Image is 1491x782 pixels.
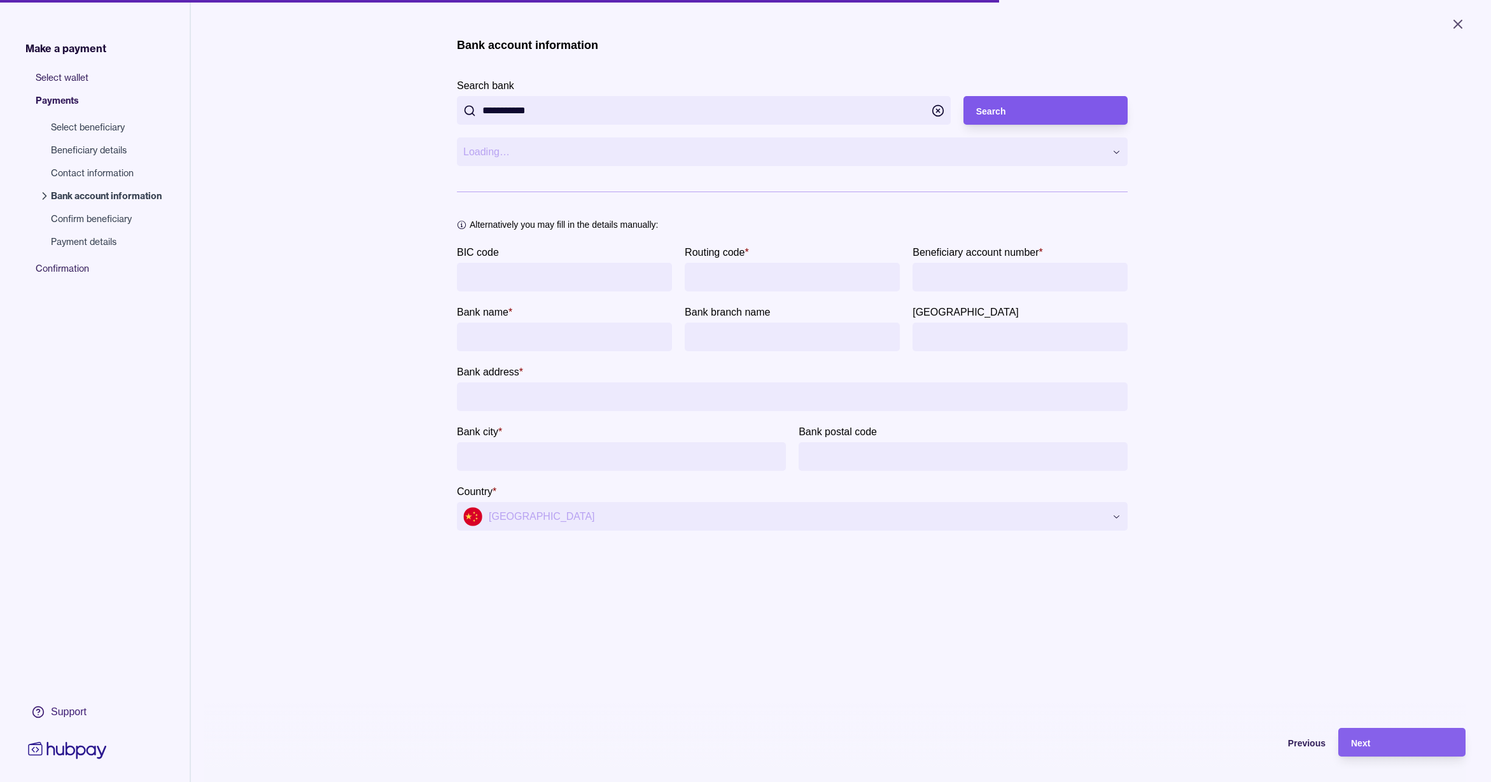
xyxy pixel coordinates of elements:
[685,307,770,318] p: Bank branch name
[457,424,502,439] label: Bank city
[51,167,162,179] span: Contact information
[1338,728,1466,757] button: Next
[919,263,1121,291] input: Beneficiary account number
[1288,738,1326,748] span: Previous
[976,106,1006,116] span: Search
[463,442,780,471] input: Bank city
[457,304,512,319] label: Bank name
[463,323,666,351] input: bankName
[36,94,174,117] span: Payments
[25,41,106,56] span: Make a payment
[470,218,658,232] p: Alternatively you may fill in the details manually:
[913,247,1039,258] p: Beneficiary account number
[913,244,1043,260] label: Beneficiary account number
[963,96,1128,125] button: Search
[463,382,1121,411] input: Bank address
[685,244,749,260] label: Routing code
[457,38,598,52] h1: Bank account information
[457,426,498,437] p: Bank city
[457,367,519,377] p: Bank address
[1198,728,1326,757] button: Previous
[482,96,925,125] input: Search bank
[805,442,1121,471] input: Bank postal code
[51,121,162,134] span: Select beneficiary
[913,307,1019,318] p: [GEOGRAPHIC_DATA]
[691,323,893,351] input: Bank branch name
[457,244,499,260] label: BIC code
[51,705,87,719] div: Support
[457,78,514,93] label: Search bank
[691,263,893,291] input: Routing code
[1435,10,1481,38] button: Close
[913,304,1019,319] label: Bank province
[51,144,162,157] span: Beneficiary details
[457,486,493,497] p: Country
[1351,738,1370,748] span: Next
[457,247,499,258] p: BIC code
[799,426,877,437] p: Bank postal code
[457,364,523,379] label: Bank address
[36,262,174,285] span: Confirmation
[36,71,174,94] span: Select wallet
[685,304,770,319] label: Bank branch name
[25,699,109,725] a: Support
[457,80,514,91] p: Search bank
[51,213,162,225] span: Confirm beneficiary
[799,424,877,439] label: Bank postal code
[463,263,666,291] input: BIC code
[51,190,162,202] span: Bank account information
[457,484,496,499] label: Country
[51,235,162,248] span: Payment details
[919,323,1121,351] input: Bank province
[457,307,508,318] p: Bank name
[685,247,745,258] p: Routing code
